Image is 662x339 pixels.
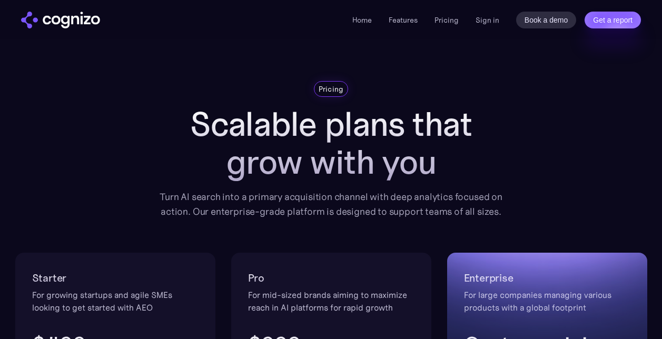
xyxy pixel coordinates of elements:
div: For mid-sized brands aiming to maximize reach in AI platforms for rapid growth [248,288,414,314]
div: Turn AI search into a primary acquisition channel with deep analytics focused on action. Our ente... [152,190,510,219]
img: cognizo logo [21,12,100,28]
a: Sign in [476,14,499,26]
a: Pricing [434,15,459,25]
div: Pricing [319,84,344,94]
h1: Scalable plans that grow with you [152,105,510,181]
div: For large companies managing various products with a global footprint [464,288,630,314]
h2: Starter [32,270,199,286]
a: Get a report [585,12,641,28]
a: Book a demo [516,12,577,28]
h2: Enterprise [464,270,630,286]
h2: Pro [248,270,414,286]
div: For growing startups and agile SMEs looking to get started with AEO [32,288,199,314]
a: Home [352,15,372,25]
a: home [21,12,100,28]
a: Features [389,15,418,25]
